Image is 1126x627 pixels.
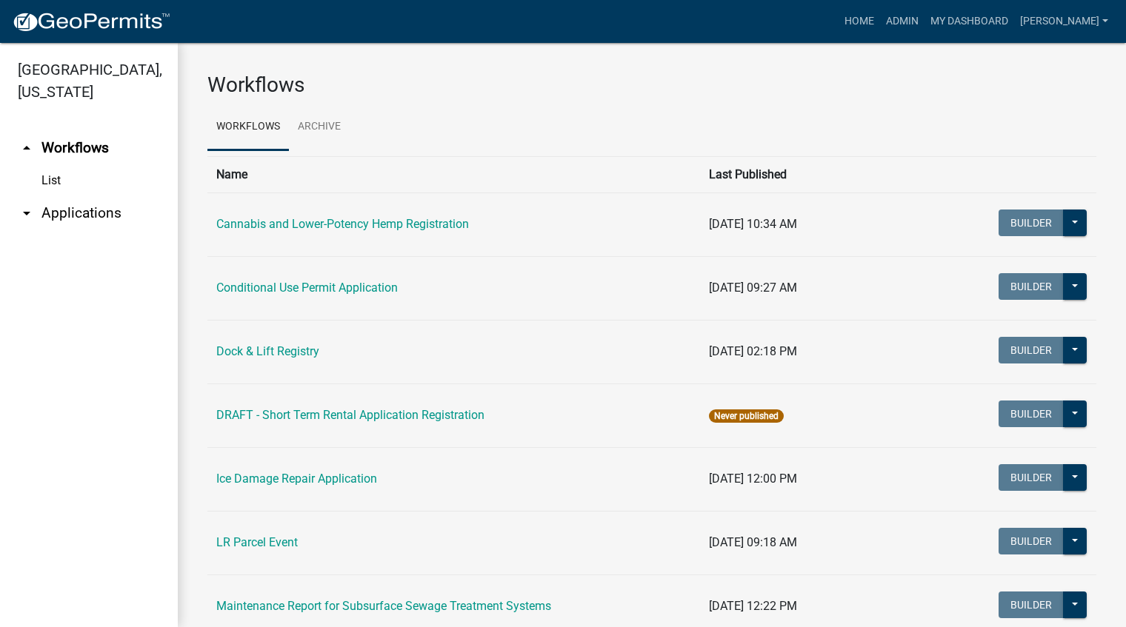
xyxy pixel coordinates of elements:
[709,217,797,231] span: [DATE] 10:34 AM
[999,400,1064,427] button: Builder
[216,281,398,295] a: Conditional Use Permit Application
[207,104,289,151] a: Workflows
[925,7,1014,36] a: My Dashboard
[709,599,797,613] span: [DATE] 12:22 PM
[700,156,950,192] th: Last Published
[999,464,1064,491] button: Builder
[207,156,700,192] th: Name
[216,408,484,422] a: DRAFT - Short Term Rental Application Registration
[709,281,797,295] span: [DATE] 09:27 AM
[999,337,1064,363] button: Builder
[216,535,298,549] a: LR Parcel Event
[999,591,1064,618] button: Builder
[207,73,1096,98] h3: Workflows
[999,209,1064,236] button: Builder
[880,7,925,36] a: Admin
[216,217,469,231] a: Cannabis and Lower-Potency Hemp Registration
[289,104,350,151] a: Archive
[216,472,377,486] a: Ice Damage Repair Application
[18,204,36,222] i: arrow_drop_down
[709,535,797,549] span: [DATE] 09:18 AM
[709,472,797,486] span: [DATE] 12:00 PM
[839,7,880,36] a: Home
[18,139,36,157] i: arrow_drop_up
[709,344,797,358] span: [DATE] 02:18 PM
[999,273,1064,300] button: Builder
[216,344,319,358] a: Dock & Lift Registry
[216,599,551,613] a: Maintenance Report for Subsurface Sewage Treatment Systems
[709,409,784,423] span: Never published
[1014,7,1114,36] a: [PERSON_NAME]
[999,528,1064,554] button: Builder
